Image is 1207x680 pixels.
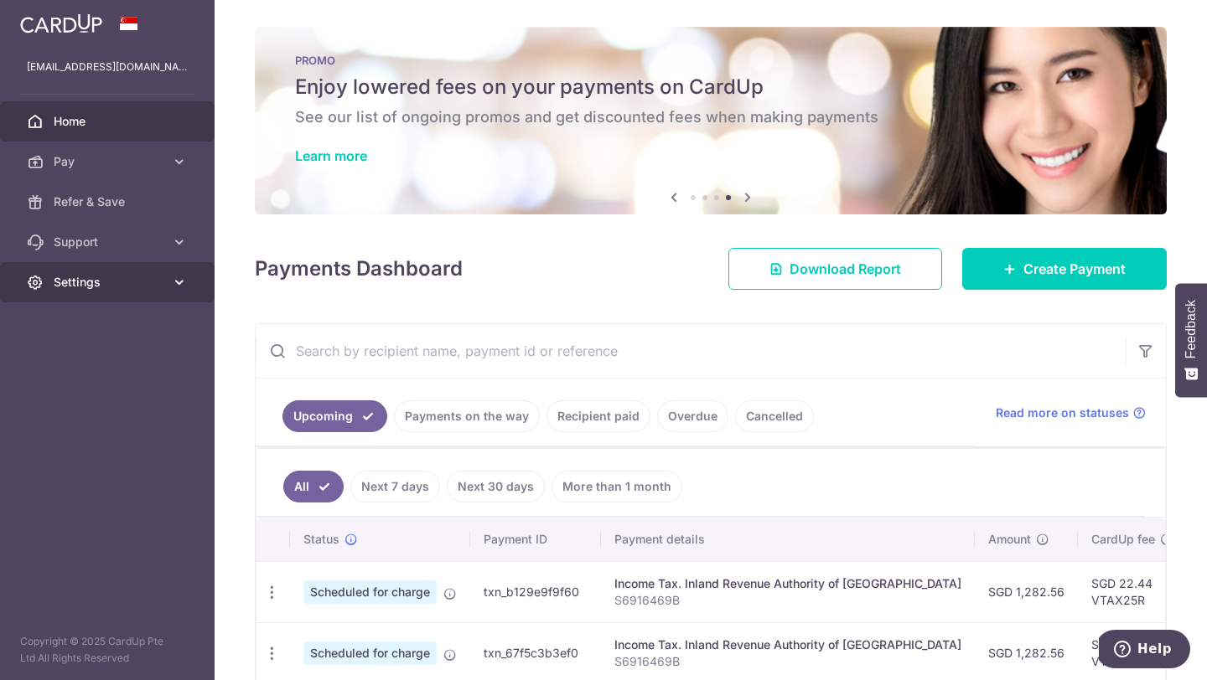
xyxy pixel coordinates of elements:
a: Payments on the way [394,400,540,432]
td: SGD 22.44 VTAX25R [1078,561,1187,622]
a: Learn more [295,147,367,164]
div: Income Tax. Inland Revenue Authority of [GEOGRAPHIC_DATA] [614,636,961,653]
a: Create Payment [962,248,1167,290]
p: S6916469B [614,592,961,609]
th: Payment ID [470,518,601,561]
span: Create Payment [1023,259,1126,279]
span: Read more on statuses [996,404,1129,421]
div: Income Tax. Inland Revenue Authority of [GEOGRAPHIC_DATA] [614,575,961,592]
iframe: Opens a widget where you can find more information [1099,630,1190,672]
span: CardUp fee [1091,531,1155,548]
span: Pay [54,153,164,170]
a: Next 7 days [350,471,440,502]
p: [EMAIL_ADDRESS][DOMAIN_NAME] [27,59,188,75]
a: Next 30 days [447,471,545,502]
span: Scheduled for charge [303,641,437,665]
th: Payment details [601,518,975,561]
a: Cancelled [735,400,814,432]
h4: Payments Dashboard [255,254,463,284]
td: SGD 1,282.56 [975,561,1078,622]
a: Upcoming [282,400,387,432]
span: Scheduled for charge [303,580,437,604]
h6: See our list of ongoing promos and get discounted fees when making payments [295,107,1127,127]
a: Recipient paid [547,400,650,432]
span: Feedback [1184,300,1199,358]
td: txn_b129e9f9f60 [470,561,601,622]
a: Overdue [657,400,728,432]
input: Search by recipient name, payment id or reference [256,324,1126,378]
p: S6916469B [614,653,961,670]
span: Download Report [790,259,901,279]
p: PROMO [295,54,1127,67]
span: Settings [54,274,164,291]
img: CardUp [20,13,102,33]
span: Refer & Save [54,193,164,210]
a: More than 1 month [552,471,682,502]
h5: Enjoy lowered fees on your payments on CardUp [295,74,1127,100]
a: Read more on statuses [996,404,1146,421]
span: Amount [988,531,1031,548]
span: Status [303,531,339,548]
span: Support [54,234,164,250]
a: Download Report [728,248,942,290]
button: Feedback - Show survey [1175,283,1207,397]
span: Home [54,113,164,130]
img: Latest Promos banner [255,27,1167,214]
a: All [283,471,344,502]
